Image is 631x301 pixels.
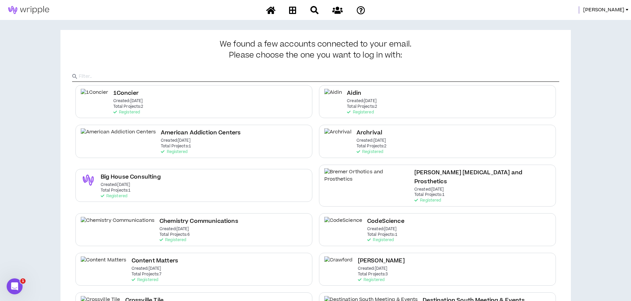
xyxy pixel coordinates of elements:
[81,256,127,271] img: Content Matters
[324,128,352,143] img: Archrival
[357,138,386,143] p: Created: [DATE]
[72,40,559,60] h3: We found a few accounts connected to your email.
[358,278,384,282] p: Registered
[159,227,189,231] p: Created: [DATE]
[113,104,144,109] p: Total Projects: 2
[20,278,26,284] span: 1
[324,168,410,183] img: Bremer Orthotics and Prosthetics
[79,72,559,81] input: Filter..
[414,193,445,197] p: Total Projects: 1
[367,217,404,226] h2: CodeScience
[367,227,397,231] p: Created: [DATE]
[81,173,96,188] img: Big House Consulting
[347,104,377,109] p: Total Projects: 2
[414,168,551,186] h2: [PERSON_NAME] [MEDICAL_DATA] and Prosthetics
[101,173,161,182] h2: Big House Consulting
[7,278,23,294] iframe: Intercom live chat
[81,217,155,232] img: Chemistry Communications
[414,187,444,192] p: Created: [DATE]
[324,217,363,232] img: CodeScience
[101,188,131,193] p: Total Projects: 1
[132,256,178,265] h2: Content Matters
[357,144,387,149] p: Total Projects: 2
[347,110,373,115] p: Registered
[357,128,382,137] h2: Archrival
[229,51,402,60] span: Please choose the one you want to log in with:
[358,256,405,265] h2: [PERSON_NAME]
[347,89,361,98] h2: Aidin
[159,238,186,242] p: Registered
[113,89,139,98] h2: 1Concier
[414,198,441,203] p: Registered
[81,89,108,104] img: 1Concier
[81,128,156,143] img: American Addiction Centers
[161,150,187,154] p: Registered
[159,232,190,237] p: Total Projects: 6
[101,183,130,187] p: Created: [DATE]
[161,128,241,137] h2: American Addiction Centers
[132,266,161,271] p: Created: [DATE]
[159,217,238,226] h2: Chemistry Communications
[583,6,624,14] span: [PERSON_NAME]
[101,194,127,199] p: Registered
[113,99,143,103] p: Created: [DATE]
[161,138,190,143] p: Created: [DATE]
[324,89,342,104] img: Aidin
[358,266,387,271] p: Created: [DATE]
[161,144,191,149] p: Total Projects: 1
[324,256,353,271] img: Crawford
[367,238,394,242] p: Registered
[347,99,376,103] p: Created: [DATE]
[367,232,397,237] p: Total Projects: 1
[132,272,162,277] p: Total Projects: 7
[132,278,158,282] p: Registered
[113,110,140,115] p: Registered
[357,150,383,154] p: Registered
[358,272,388,277] p: Total Projects: 3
